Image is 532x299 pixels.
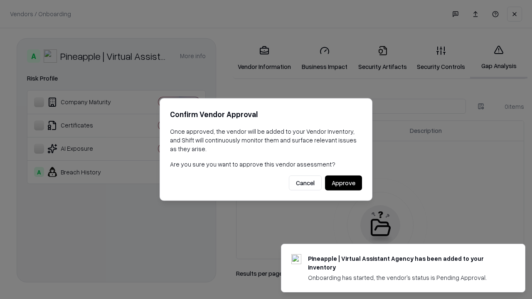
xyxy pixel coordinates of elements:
[289,176,322,191] button: Cancel
[308,254,505,272] div: Pineapple | Virtual Assistant Agency has been added to your inventory
[170,108,362,120] h2: Confirm Vendor Approval
[170,160,362,169] p: Are you sure you want to approve this vendor assessment?
[325,176,362,191] button: Approve
[291,254,301,264] img: trypineapple.com
[308,273,505,282] div: Onboarding has started, the vendor's status is Pending Approval.
[170,127,362,153] p: Once approved, the vendor will be added to your Vendor Inventory, and Shift will continuously mon...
